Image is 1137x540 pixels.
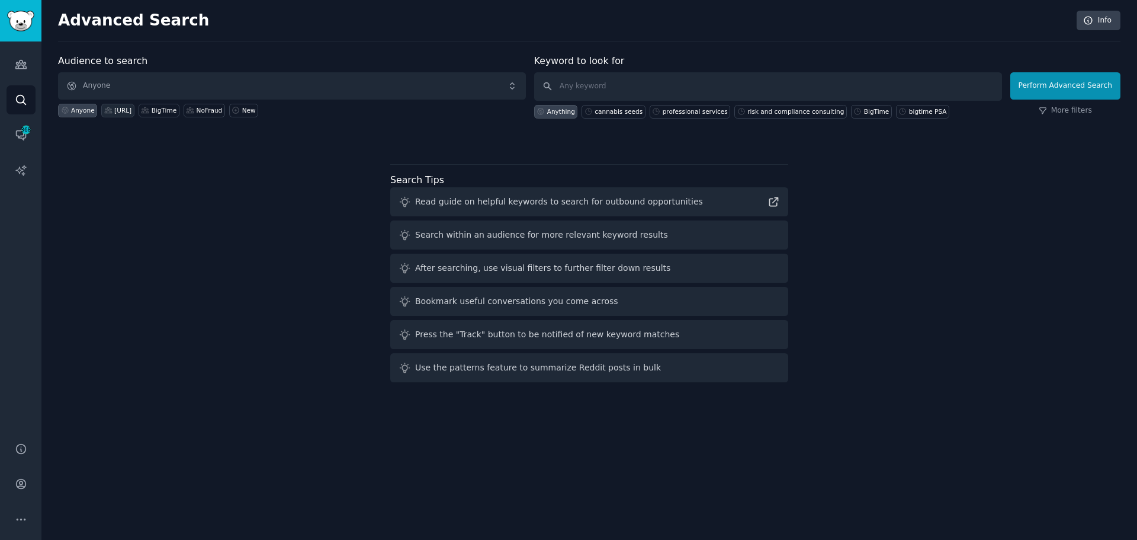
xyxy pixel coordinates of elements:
[7,11,34,31] img: GummySearch logo
[534,72,1002,101] input: Any keyword
[7,120,36,149] a: 368
[595,107,643,116] div: cannabis seeds
[415,229,668,241] div: Search within an audience for more relevant keyword results
[242,106,256,114] div: New
[534,55,625,66] label: Keyword to look for
[71,106,95,114] div: Anyone
[547,107,575,116] div: Anything
[1077,11,1120,31] a: Info
[58,72,526,100] button: Anyone
[1010,72,1120,100] button: Perform Advanced Search
[415,196,703,208] div: Read guide on helpful keywords to search for outbound opportunities
[21,126,31,134] span: 368
[415,328,679,341] div: Press the "Track" button to be notified of new keyword matches
[58,55,147,66] label: Audience to search
[415,295,618,308] div: Bookmark useful conversations you come across
[1039,106,1092,116] a: More filters
[390,174,444,186] label: Search Tips
[197,106,223,114] div: NoFraud
[415,262,670,274] div: After searching, use visual filters to further filter down results
[747,107,844,116] div: risk and compliance consulting
[152,106,176,114] div: BigTime
[663,107,728,116] div: professional services
[58,11,1070,30] h2: Advanced Search
[909,107,947,116] div: bigtime PSA
[229,104,258,117] a: New
[114,106,131,114] div: [URL]
[415,362,661,374] div: Use the patterns feature to summarize Reddit posts in bulk
[864,107,889,116] div: BigTime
